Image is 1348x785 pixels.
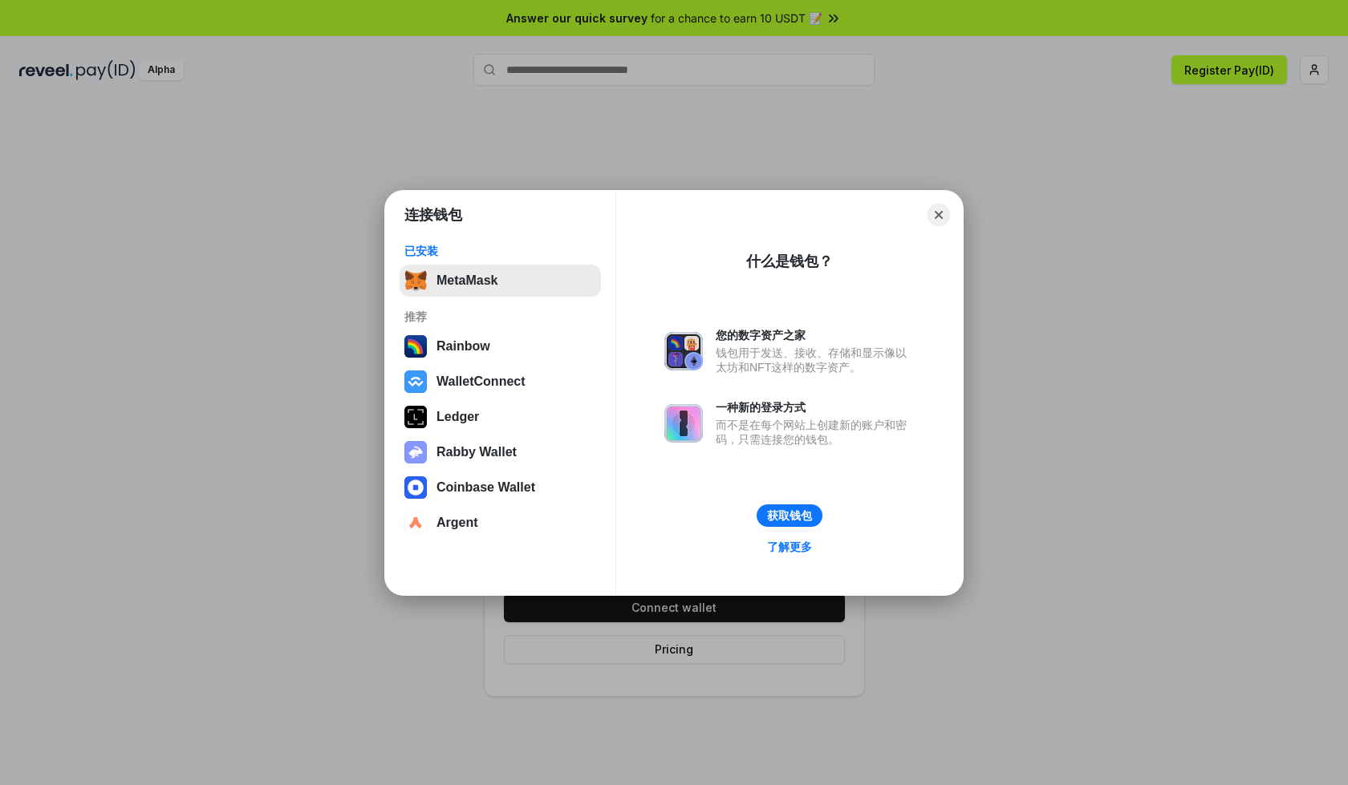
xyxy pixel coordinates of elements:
[716,346,915,374] div: 钱包用于发送、接收、存储和显示像以太坊和NFT这样的数字资产。
[664,332,703,370] img: svg+xml,%3Csvg%20xmlns%3D%22http%3A%2F%2Fwww.w3.org%2F2000%2Fsvg%22%20fill%3D%22none%22%20viewBox...
[404,370,427,393] img: svg+xml,%3Csvg%20width%3D%2228%22%20height%3D%2228%22%20viewBox%3D%220%200%2028%2028%22%20fill%3D...
[404,205,462,225] h1: 连接钱包
[664,404,703,443] img: svg+xml,%3Csvg%20xmlns%3D%22http%3A%2F%2Fwww.w3.org%2F2000%2Fsvg%22%20fill%3D%22none%22%20viewBox...
[404,406,427,428] img: svg+xml,%3Csvg%20xmlns%3D%22http%3A%2F%2Fwww.w3.org%2F2000%2Fsvg%22%20width%3D%2228%22%20height%3...
[404,310,596,324] div: 推荐
[716,418,915,447] div: 而不是在每个网站上创建新的账户和密码，只需连接您的钱包。
[746,252,833,271] div: 什么是钱包？
[716,328,915,342] div: 您的数字资产之家
[436,374,526,389] div: WalletConnect
[928,204,950,226] button: Close
[404,441,427,463] img: svg+xml,%3Csvg%20xmlns%3D%22http%3A%2F%2Fwww.w3.org%2F2000%2Fsvg%22%20fill%3D%22none%22%20viewBox...
[400,471,601,504] button: Coinbase Wallet
[404,512,427,534] img: svg+xml,%3Csvg%20width%3D%2228%22%20height%3D%2228%22%20viewBox%3D%220%200%2028%2028%22%20fill%3D...
[400,330,601,362] button: Rainbow
[436,410,479,424] div: Ledger
[404,244,596,258] div: 已安装
[404,269,427,292] img: svg+xml,%3Csvg%20fill%3D%22none%22%20height%3D%2233%22%20viewBox%3D%220%200%2035%2033%22%20width%...
[436,445,517,459] div: Rabby Wallet
[400,401,601,433] button: Ledger
[436,480,535,495] div: Coinbase Wallet
[404,476,427,499] img: svg+xml,%3Csvg%20width%3D%2228%22%20height%3D%2228%22%20viewBox%3D%220%200%2028%2028%22%20fill%3D...
[400,366,601,398] button: WalletConnect
[400,265,601,297] button: MetaMask
[400,436,601,468] button: Rabby Wallet
[767,508,812,523] div: 获取钱包
[436,273,497,288] div: MetaMask
[436,516,478,530] div: Argent
[404,335,427,358] img: svg+xml,%3Csvg%20width%3D%22120%22%20height%3D%22120%22%20viewBox%3D%220%200%20120%20120%22%20fil...
[436,339,490,354] div: Rainbow
[716,400,915,415] div: 一种新的登录方式
[757,536,822,557] a: 了解更多
[767,540,812,554] div: 了解更多
[400,507,601,539] button: Argent
[757,504,822,527] button: 获取钱包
